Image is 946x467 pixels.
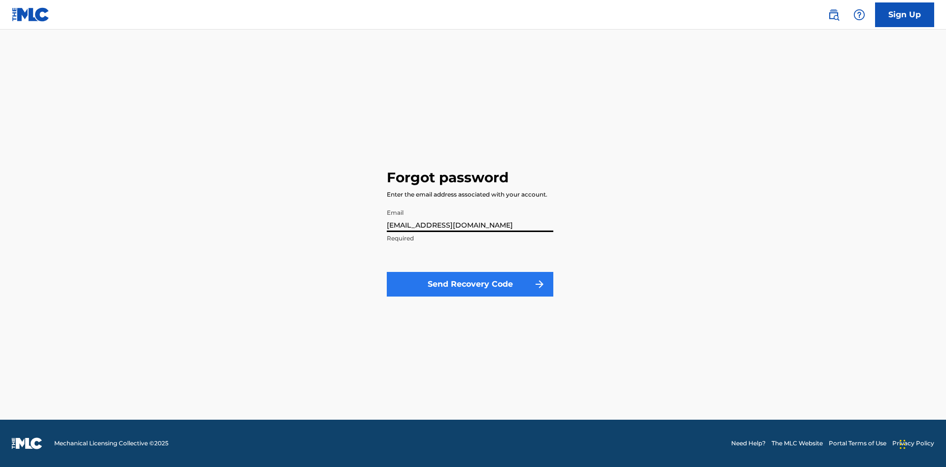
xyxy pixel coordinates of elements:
[828,9,840,21] img: search
[731,439,766,448] a: Need Help?
[875,2,934,27] a: Sign Up
[829,439,886,448] a: Portal Terms of Use
[849,5,869,25] div: Help
[387,169,508,186] h3: Forgot password
[12,437,42,449] img: logo
[387,272,553,297] button: Send Recovery Code
[892,439,934,448] a: Privacy Policy
[387,190,547,199] div: Enter the email address associated with your account.
[772,439,823,448] a: The MLC Website
[824,5,844,25] a: Public Search
[54,439,169,448] span: Mechanical Licensing Collective © 2025
[534,278,545,290] img: f7272a7cc735f4ea7f67.svg
[900,430,906,459] div: Drag
[897,420,946,467] iframe: Chat Widget
[387,234,553,243] p: Required
[12,7,50,22] img: MLC Logo
[853,9,865,21] img: help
